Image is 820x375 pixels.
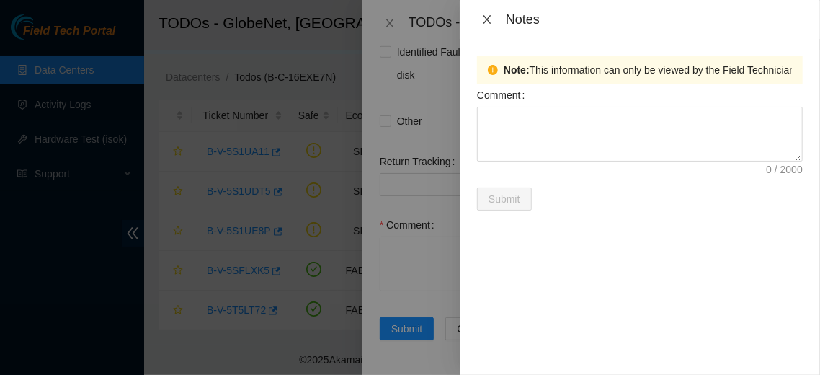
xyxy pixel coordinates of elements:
span: exclamation-circle [488,65,498,75]
textarea: Comment [477,107,803,162]
div: Notes [506,12,803,27]
span: close [481,14,493,25]
button: Submit [477,187,532,211]
strong: Note: [504,62,530,78]
label: Comment [477,84,531,107]
button: Close [477,13,497,27]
